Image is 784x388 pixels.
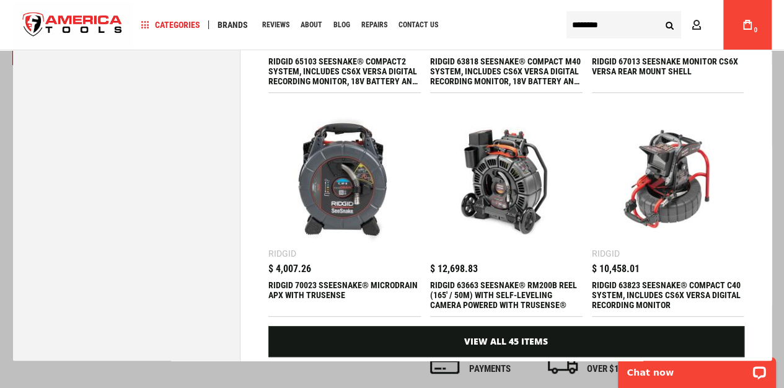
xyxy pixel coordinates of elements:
[610,349,784,388] iframe: LiveChat chat widget
[429,280,582,310] div: RIDGID 63663 SEESNAKE® RM200B REEL (165' / 50M) WITH SELF-LEVELING CAMERA POWERED WITH TRUSENSE®
[295,17,328,33] a: About
[268,326,744,357] a: View All 45 Items
[591,56,744,86] div: RIDGID 67013 SEESNAKE MONITOR CS6X VERSA REAR MOUNT SHELL
[218,20,248,29] span: Brands
[268,264,311,274] span: $ 4,007.26
[754,27,757,33] span: 0
[658,13,681,37] button: Search
[597,108,738,249] img: RIDGID 63823 SEESNAKE® COMPACT C40 SYSTEM, INCLUDES CS6X VERSA DIGITAL RECORDING MONITOR
[262,21,289,29] span: Reviews
[275,108,415,249] img: RIDGID 70023 SSEESNAKE® MICRODRAIN APX WITH TRUSENSE
[429,264,477,274] span: $ 12,698.83
[12,2,133,48] a: store logo
[591,249,619,258] div: Ridgid
[591,280,744,310] div: RIDGID 63823 SEESNAKE® COMPACT C40 SYSTEM, INCLUDES CS6X VERSA DIGITAL RECORDING MONITOR
[393,17,444,33] a: Contact Us
[12,2,133,48] img: America Tools
[356,17,393,33] a: Repairs
[429,56,582,86] div: RIDGID 63818 SEESNAKE® COMPACT M40 SYSTEM, INCLUDES CS6X VERSA DIGITAL RECORDING MONITOR, 18V BAT...
[328,17,356,33] a: Blog
[591,102,744,316] a: RIDGID 63823 SEESNAKE® COMPACT C40 SYSTEM, INCLUDES CS6X VERSA DIGITAL RECORDING MONITOR Ridgid $...
[212,17,253,33] a: Brands
[268,280,421,310] div: RIDGID 70023 SSEESNAKE® MICRODRAIN APX WITH TRUSENSE
[301,21,322,29] span: About
[591,264,639,274] span: $ 10,458.01
[135,17,206,33] a: Categories
[257,17,295,33] a: Reviews
[361,21,387,29] span: Repairs
[268,102,421,316] a: RIDGID 70023 SSEESNAKE® MICRODRAIN APX WITH TRUSENSE Ridgid $ 4,007.26 RIDGID 70023 SSEESNAKE® MI...
[429,40,496,50] div: See Price in cart
[268,56,421,86] div: RIDGID 65103 SEESNAKE® COMPACT2 SYSTEM, INCLUDES CS6X VERSA DIGITAL RECORDING MONITOR, 18V BATTER...
[141,20,200,29] span: Categories
[429,102,582,316] a: RIDGID 63663 SEESNAKE® RM200B REEL (165' / 50M) WITH SELF-LEVELING CAMERA POWERED WITH TRUSENSE® ...
[268,249,296,258] div: Ridgid
[436,108,576,249] img: RIDGID 63663 SEESNAKE® RM200B REEL (165' / 50M) WITH SELF-LEVELING CAMERA POWERED WITH TRUSENSE®
[399,21,438,29] span: Contact Us
[333,21,350,29] span: Blog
